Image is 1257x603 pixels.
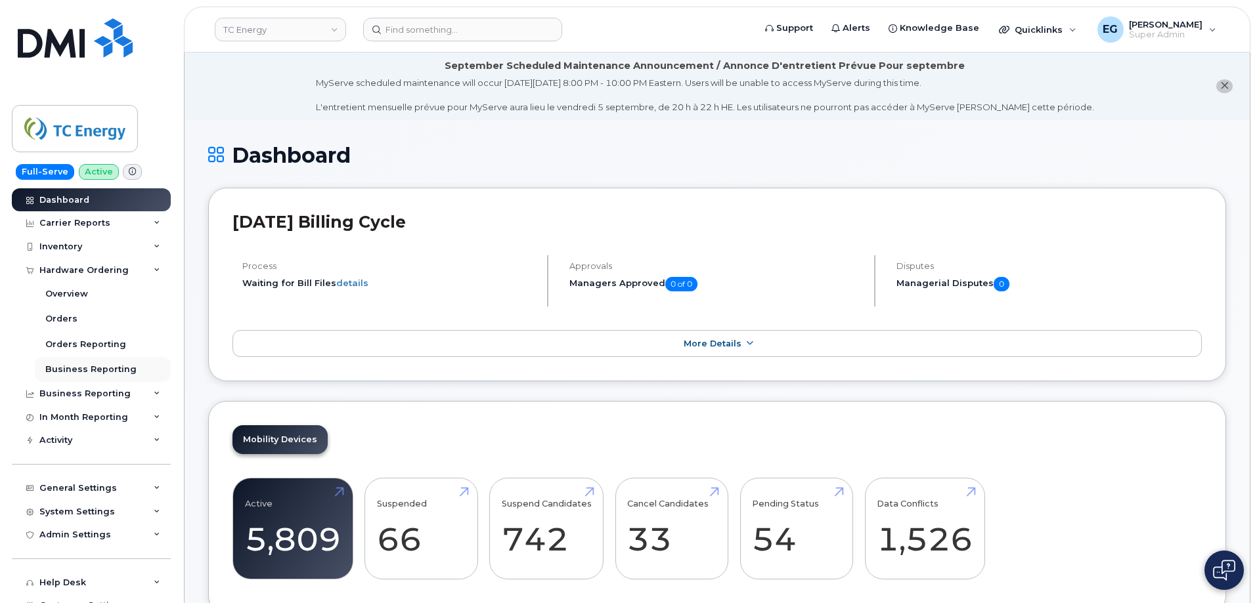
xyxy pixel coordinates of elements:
[242,277,536,289] li: Waiting for Bill Files
[242,261,536,271] h4: Process
[336,278,368,288] a: details
[445,59,965,73] div: September Scheduled Maintenance Announcement / Annonce D'entretient Prévue Pour septembre
[684,339,741,348] span: More Details
[502,486,592,572] a: Suspend Candidates 742
[877,486,973,572] a: Data Conflicts 1,526
[1213,560,1235,581] img: Open chat
[232,212,1202,232] h2: [DATE] Billing Cycle
[232,425,328,454] a: Mobility Devices
[208,144,1226,167] h1: Dashboard
[994,277,1009,291] span: 0
[665,277,697,291] span: 0 of 0
[896,277,1202,291] h5: Managerial Disputes
[569,277,863,291] h5: Managers Approved
[245,486,341,572] a: Active 5,809
[1216,79,1233,93] button: close notification
[896,261,1202,271] h4: Disputes
[752,486,841,572] a: Pending Status 54
[377,486,466,572] a: Suspended 66
[627,486,716,572] a: Cancel Candidates 33
[316,77,1094,114] div: MyServe scheduled maintenance will occur [DATE][DATE] 8:00 PM - 10:00 PM Eastern. Users will be u...
[569,261,863,271] h4: Approvals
